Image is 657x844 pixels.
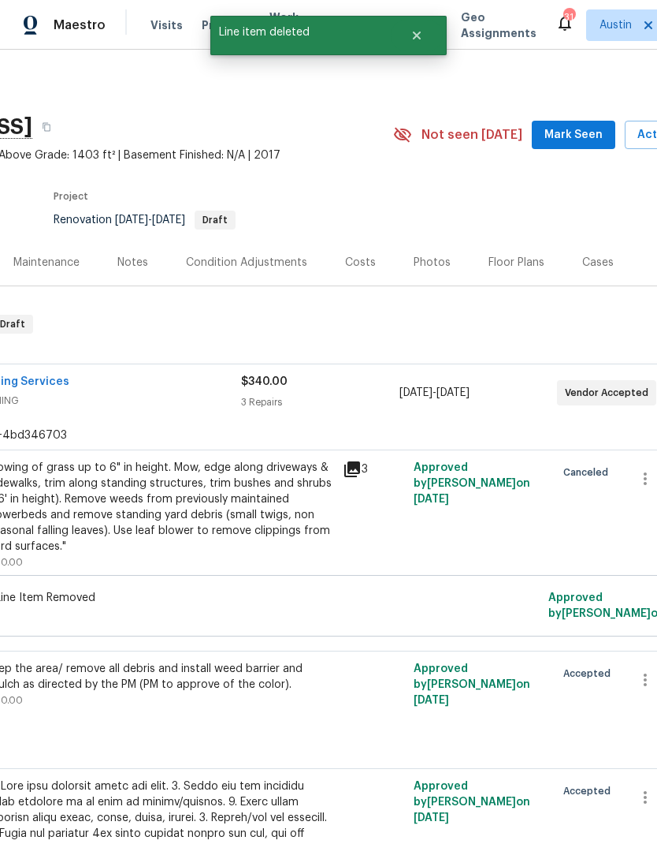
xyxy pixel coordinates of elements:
div: Photos [414,255,451,271]
span: - [399,385,470,401]
span: Projects [202,17,251,33]
button: Copy Address [32,113,61,141]
div: Costs [345,255,376,271]
span: Accepted [563,666,617,682]
span: Mark Seen [544,125,603,145]
span: [DATE] [414,494,449,505]
span: Renovation [54,215,236,226]
span: [DATE] [115,215,148,226]
div: 3 Repairs [241,394,399,410]
span: Draft [196,215,234,225]
span: Line item deleted [210,16,391,49]
span: [DATE] [436,387,470,398]
div: Condition Adjustments [186,255,307,271]
div: Notes [117,255,148,271]
span: [DATE] [152,215,185,226]
span: Accepted [563,783,617,799]
span: Geo Assignments [461,9,536,41]
span: Approved by [PERSON_NAME] on [414,781,530,823]
span: [DATE] [399,387,432,398]
div: Floor Plans [488,255,544,271]
span: Visits [150,17,183,33]
button: Mark Seen [532,121,615,150]
span: - [115,215,185,226]
span: [DATE] [414,812,449,823]
span: Work Orders [269,9,310,41]
span: Austin [599,17,632,33]
span: [DATE] [414,695,449,706]
span: Approved by [PERSON_NAME] on [414,663,530,706]
span: Vendor Accepted [565,385,655,401]
div: 3 [343,460,404,479]
button: Close [391,20,443,51]
span: Not seen [DATE] [421,127,522,143]
span: Maestro [54,17,106,33]
span: Approved by [PERSON_NAME] on [414,462,530,505]
div: Maintenance [13,255,80,271]
span: Project [54,192,88,201]
span: Canceled [563,465,614,480]
span: $340.00 [241,376,288,387]
div: 31 [563,9,574,25]
div: Cases [582,255,614,271]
